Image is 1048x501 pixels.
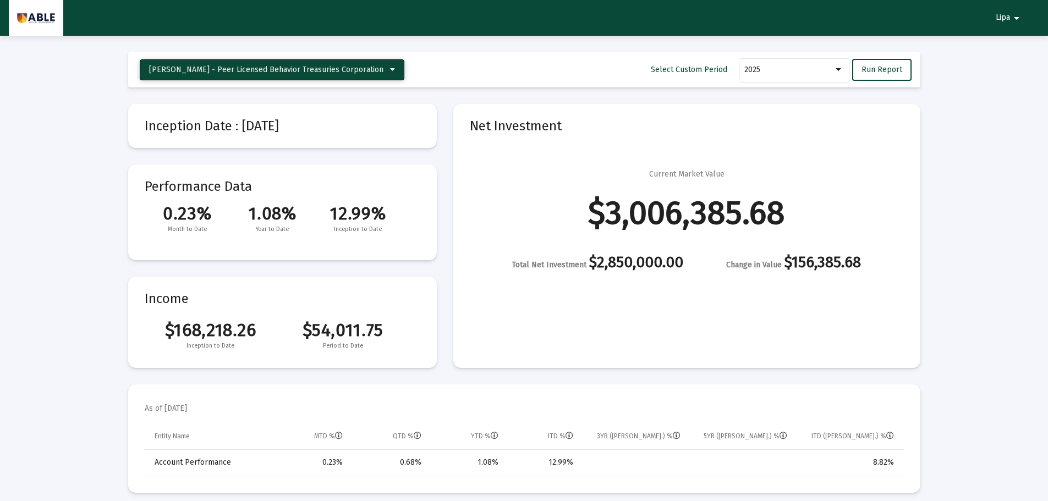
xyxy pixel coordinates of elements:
td: Column 3YR (Ann.) % [581,423,688,449]
div: YTD % [471,432,498,441]
div: ITD ([PERSON_NAME].) % [811,432,894,441]
td: Column Entity Name [145,423,271,449]
mat-card-title: Income [145,293,420,304]
mat-card-title: Net Investment [470,120,904,131]
div: 3YR ([PERSON_NAME].) % [597,432,681,441]
td: Column YTD % [429,423,507,449]
div: $156,385.68 [726,257,861,271]
td: Column ITD (Ann.) % [795,423,903,449]
mat-card-title: Inception Date : [DATE] [145,120,420,131]
div: 1.08% [437,457,499,468]
button: Lipa [983,7,1036,29]
div: 5YR ([PERSON_NAME].) % [704,432,787,441]
span: Select Custom Period [651,65,727,74]
div: $2,850,000.00 [512,257,683,271]
td: Account Performance [145,450,271,476]
div: Data grid [145,423,904,476]
mat-icon: arrow_drop_down [1010,7,1023,29]
mat-card-subtitle: As of [DATE] [145,403,187,414]
div: Entity Name [155,432,190,441]
div: Current Market Value [649,169,725,180]
span: Inception to Date [315,224,400,235]
mat-card-title: Performance Data [145,181,420,235]
div: QTD % [393,432,421,441]
td: Column 5YR (Ann.) % [688,423,795,449]
span: 2025 [744,65,760,74]
button: Run Report [852,59,912,81]
span: 0.23% [145,203,230,224]
span: Month to Date [145,224,230,235]
span: Change in Value [726,260,782,269]
div: MTD % [314,432,343,441]
span: 1.08% [230,203,315,224]
span: $168,218.26 [145,320,277,340]
td: Column ITD % [506,423,581,449]
span: Period to Date [277,340,409,351]
span: [PERSON_NAME] - Peer Licensed Behavior Treasuries Corporation [149,65,383,74]
span: Run Report [862,65,902,74]
div: ITD % [548,432,573,441]
div: 0.68% [358,457,421,468]
span: Total Net Investment [512,260,586,269]
div: 12.99% [514,457,573,468]
button: [PERSON_NAME] - Peer Licensed Behavior Treasuries Corporation [140,59,404,80]
div: $3,006,385.68 [588,207,785,218]
td: Column QTD % [350,423,429,449]
span: 12.99% [315,203,400,224]
span: Inception to Date [145,340,277,351]
td: Column MTD % [271,423,351,449]
div: 0.23% [279,457,343,468]
img: Dashboard [17,7,55,29]
span: Lipa [996,13,1010,23]
div: 8.82% [803,457,893,468]
span: Year to Date [230,224,315,235]
span: $54,011.75 [277,320,409,340]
